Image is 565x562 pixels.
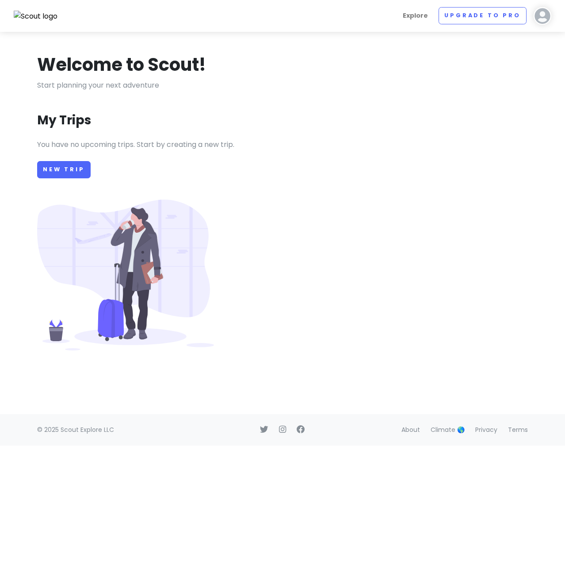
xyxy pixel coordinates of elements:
[475,425,497,434] a: Privacy
[534,7,551,25] img: User profile
[399,7,431,24] a: Explore
[37,161,91,178] a: New Trip
[431,425,465,434] a: Climate 🌎
[37,80,528,91] p: Start planning your next adventure
[14,11,58,22] img: Scout logo
[37,425,114,434] span: © 2025 Scout Explore LLC
[37,112,91,128] h3: My Trips
[37,139,528,150] p: You have no upcoming trips. Start by creating a new trip.
[508,425,528,434] a: Terms
[401,425,420,434] a: About
[37,53,206,76] h1: Welcome to Scout!
[439,7,527,24] a: Upgrade to Pro
[37,200,214,350] img: Person with luggage at airport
